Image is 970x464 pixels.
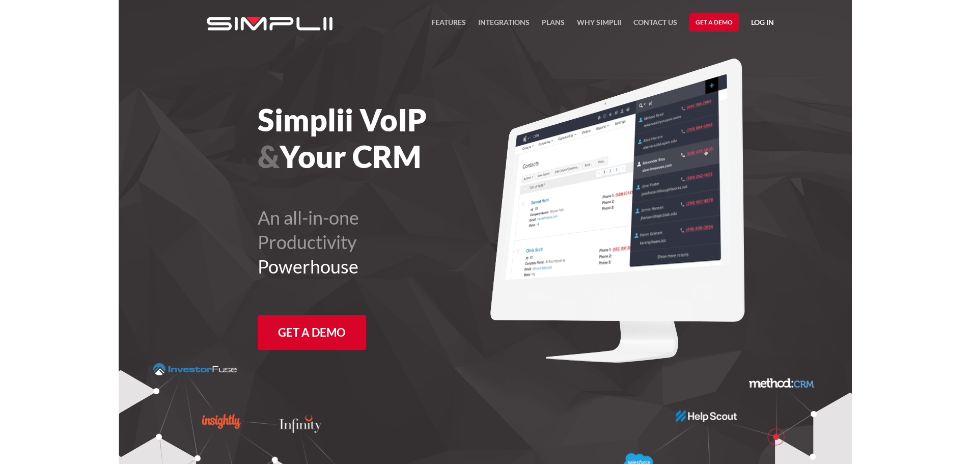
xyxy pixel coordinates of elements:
[751,16,774,32] a: Log in
[207,17,332,31] img: Simplii
[542,16,565,35] a: Plans
[258,315,366,350] a: Get a Demo
[633,16,677,35] a: Contact US
[258,138,280,175] span: &
[689,13,739,32] a: Get a Demo
[258,255,358,278] span: Powerhouse
[258,205,541,279] h2: An all-in-one Productivity
[431,16,466,35] a: FEATURES
[478,16,530,35] a: Integrations
[258,101,541,175] h1: Simplii VoIP Your CRM
[577,16,621,35] a: Why Simplii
